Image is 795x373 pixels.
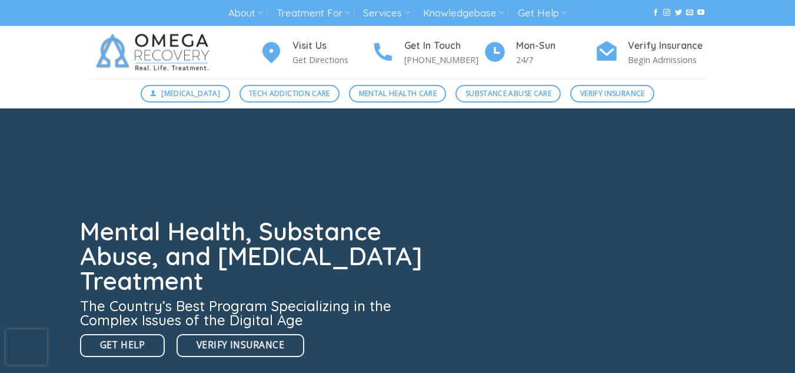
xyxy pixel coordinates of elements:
a: Verify Insurance [177,334,304,357]
a: Follow on Facebook [652,9,659,17]
h4: Mon-Sun [516,38,595,54]
a: Mental Health Care [349,85,446,103]
h4: Get In Touch [404,38,483,54]
a: Substance Abuse Care [455,85,561,103]
a: Send us an email [686,9,693,17]
img: Omega Recovery [89,26,221,79]
a: Visit Us Get Directions [260,38,371,67]
span: Substance Abuse Care [465,88,551,99]
p: [PHONE_NUMBER] [404,53,483,67]
h4: Verify Insurance [628,38,707,54]
h4: Visit Us [292,38,371,54]
h1: Mental Health, Substance Abuse, and [MEDICAL_DATA] Treatment [80,219,430,293]
p: Begin Admissions [628,53,707,67]
a: Verify Insurance Begin Admissions [595,38,707,67]
a: Verify Insurance [570,85,654,103]
p: Get Directions [292,53,371,67]
span: Tech Addiction Care [249,88,330,99]
a: Get Help [518,2,567,24]
span: [MEDICAL_DATA] [161,88,220,99]
iframe: reCAPTCHA [6,329,47,365]
span: Verify Insurance [580,88,645,99]
a: Tech Addiction Care [240,85,340,103]
span: Get Help [100,338,145,352]
a: About [228,2,263,24]
span: Mental Health Care [359,88,437,99]
a: Treatment For [277,2,350,24]
a: Follow on Instagram [663,9,670,17]
a: Services [363,2,410,24]
span: Verify Insurance [197,338,284,352]
a: [MEDICAL_DATA] [141,85,230,103]
p: 24/7 [516,53,595,67]
a: Follow on Twitter [675,9,682,17]
h3: The Country’s Best Program Specializing in the Complex Issues of the Digital Age [80,299,430,327]
a: Get Help [80,334,165,357]
a: Follow on YouTube [697,9,704,17]
a: Knowledgebase [423,2,504,24]
a: Get In Touch [PHONE_NUMBER] [371,38,483,67]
